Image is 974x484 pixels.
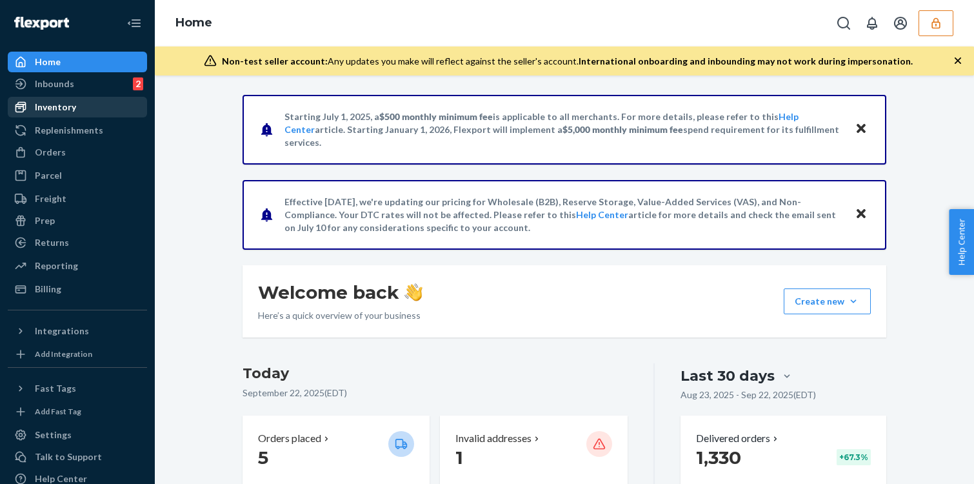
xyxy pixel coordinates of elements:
img: hand-wave emoji [404,283,422,301]
p: Here’s a quick overview of your business [258,309,422,322]
span: 1 [455,447,463,469]
button: Open Search Box [831,10,857,36]
span: 1,330 [696,447,741,469]
div: Home [35,55,61,68]
img: Flexport logo [14,17,69,30]
button: Talk to Support [8,447,147,467]
a: Billing [8,279,147,299]
button: Open account menu [888,10,913,36]
a: Home [8,52,147,72]
button: Close Navigation [121,10,147,36]
p: Starting July 1, 2025, a is applicable to all merchants. For more details, please refer to this a... [284,110,842,149]
button: Close [853,205,870,224]
button: Fast Tags [8,378,147,399]
button: Create new [784,288,871,314]
a: Replenishments [8,120,147,141]
span: $500 monthly minimum fee [379,111,493,122]
div: Fast Tags [35,382,76,395]
a: Prep [8,210,147,231]
p: Invalid addresses [455,431,532,446]
a: Reporting [8,256,147,276]
div: Reporting [35,259,78,272]
a: Add Integration [8,347,147,362]
a: Freight [8,188,147,209]
div: Billing [35,283,61,296]
span: 5 [258,447,268,469]
button: Help Center [949,209,974,275]
div: Replenishments [35,124,103,137]
div: Orders [35,146,66,159]
p: Effective [DATE], we're updating our pricing for Wholesale (B2B), Reserve Storage, Value-Added Se... [284,196,842,234]
span: Non-test seller account: [222,55,328,66]
a: Add Fast Tag [8,404,147,419]
div: Freight [35,192,66,205]
p: Orders placed [258,431,321,446]
div: Talk to Support [35,450,102,463]
div: Returns [35,236,69,249]
a: Inventory [8,97,147,117]
div: Parcel [35,169,62,182]
div: + 67.3 % [837,449,871,465]
div: Integrations [35,325,89,338]
a: Returns [8,232,147,253]
a: Inbounds2 [8,74,147,94]
div: Prep [35,214,55,227]
span: Support [27,9,74,21]
div: Any updates you make will reflect against the seller's account. [222,55,913,68]
div: Inbounds [35,77,74,90]
div: Add Fast Tag [35,406,81,417]
ol: breadcrumbs [165,5,223,42]
h3: Today [243,363,628,384]
button: Open notifications [859,10,885,36]
h1: Welcome back [258,281,422,304]
p: Aug 23, 2025 - Sep 22, 2025 ( EDT ) [681,388,816,401]
div: Last 30 days [681,366,775,386]
a: Help Center [576,209,628,220]
div: 2 [133,77,143,90]
a: Settings [8,425,147,445]
button: Integrations [8,321,147,341]
div: Inventory [35,101,76,114]
span: International onboarding and inbounding may not work during impersonation. [579,55,913,66]
span: $5,000 monthly minimum fee [562,124,683,135]
div: Settings [35,429,72,441]
div: Add Integration [35,348,92,359]
p: September 22, 2025 ( EDT ) [243,387,628,399]
button: Close [853,120,870,139]
a: Home [175,15,212,30]
a: Orders [8,142,147,163]
button: Delivered orders [696,431,780,446]
a: Parcel [8,165,147,186]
